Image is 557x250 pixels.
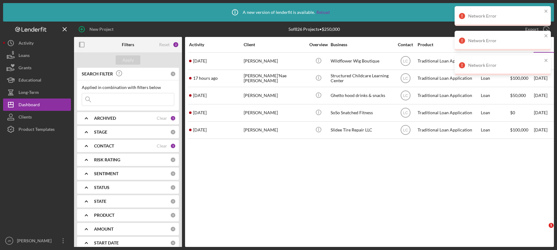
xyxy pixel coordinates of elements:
b: Filters [122,42,134,47]
div: Applied in combination with filters below [82,85,174,90]
div: Traditional Loan Application [418,122,479,138]
div: $100,000 [510,122,533,138]
time: 2025-08-11 16:31 [193,127,207,132]
div: Educational [19,74,41,88]
time: 2025-08-08 18:59 [193,58,207,63]
div: Activity [19,37,34,51]
b: AMOUNT [94,227,113,232]
div: Network Error [468,14,542,18]
div: $50,000 [510,87,533,104]
div: Long-Term [19,86,39,100]
div: Network Error [468,38,542,43]
div: [PERSON_NAME] [244,53,305,69]
button: Product Templates [3,123,71,135]
div: Contact [394,42,417,47]
a: Reload [316,10,330,15]
b: STATE [94,199,106,204]
button: close [544,9,548,14]
button: Clients [3,111,71,123]
div: Loan [481,122,510,138]
text: JR [7,239,11,243]
button: Dashboard [3,99,71,111]
div: Overview [307,42,330,47]
div: [PERSON_NAME] [244,122,305,138]
div: Clear [157,143,167,148]
div: 0 [170,212,176,218]
div: Dashboard [19,99,40,112]
div: Apply [122,55,134,65]
div: Clients [19,111,32,125]
button: Grants [3,62,71,74]
button: Apply [116,55,140,65]
div: 0 [170,185,176,190]
time: 2025-08-12 00:49 [193,76,218,81]
div: Ghetto hood drinks & snacks [331,87,392,104]
div: Product Templates [19,123,55,137]
button: Activity [3,37,71,49]
div: 0 [170,71,176,77]
div: 0 [170,129,176,135]
time: 2025-07-16 18:38 [193,110,207,115]
div: New Project [89,23,113,35]
div: Network Error [468,63,542,68]
div: A new version of lenderfit is available. [227,5,330,20]
div: Traditional Loan Application [418,70,479,87]
b: CONTACT [94,143,114,148]
div: Product [418,42,479,47]
b: ARCHIVED [94,116,116,121]
b: START DATE [94,240,119,245]
div: 0 [170,199,176,204]
button: Educational [3,74,71,86]
text: LC [403,128,408,132]
div: 5 of 826 Projects • $250,000 [288,27,340,32]
div: 1 [170,143,176,149]
iframe: Intercom live chat [536,223,551,238]
div: Loans [19,49,30,63]
div: Grants [19,62,31,75]
button: Loans [3,49,71,62]
time: 2025-08-04 20:38 [193,93,207,98]
div: Business [331,42,392,47]
div: $0 [510,105,533,121]
div: Traditional Loan Application [418,53,479,69]
div: Loan [481,105,510,121]
div: Slidee Tire Repair LLC [331,122,392,138]
div: 1 [170,115,176,121]
div: 2 [173,42,179,48]
div: Traditional Loan Application [418,105,479,121]
div: 0 [170,171,176,176]
div: 0 [170,240,176,246]
div: Activity [189,42,243,47]
div: Traditional Loan Application [418,87,479,104]
button: New Project [74,23,120,35]
div: SoSo Snatched Fitness [331,105,392,121]
text: LC [403,94,408,98]
div: [PERSON_NAME] [244,87,305,104]
b: STATUS [94,185,109,190]
div: Reset [159,42,170,47]
span: 1 [549,223,554,228]
text: LC [403,59,408,63]
button: JR[PERSON_NAME] [3,235,71,247]
button: Long-Term [3,86,71,99]
button: close [544,58,548,64]
div: Client [244,42,305,47]
text: LC [403,111,408,115]
div: Wildflower Wig Boutique [331,53,392,69]
button: close [544,33,548,39]
text: LC [403,76,408,81]
b: STAGE [94,130,107,135]
div: [PERSON_NAME] [15,235,56,248]
div: Loan [481,87,510,104]
div: 0 [170,157,176,163]
div: 0 [170,226,176,232]
div: Structured Childcare Learning Center [331,70,392,87]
